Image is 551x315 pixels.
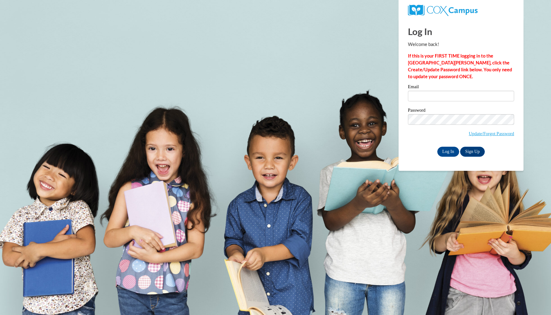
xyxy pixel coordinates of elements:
[460,147,484,157] a: Sign Up
[437,147,459,157] input: Log In
[408,84,514,91] label: Email
[469,131,514,136] a: Update/Forgot Password
[408,7,478,13] a: COX Campus
[408,25,514,38] h1: Log In
[408,5,478,16] img: COX Campus
[408,108,514,114] label: Password
[408,53,512,79] strong: If this is your FIRST TIME logging in to the [GEOGRAPHIC_DATA][PERSON_NAME], click the Create/Upd...
[408,41,514,48] p: Welcome back!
